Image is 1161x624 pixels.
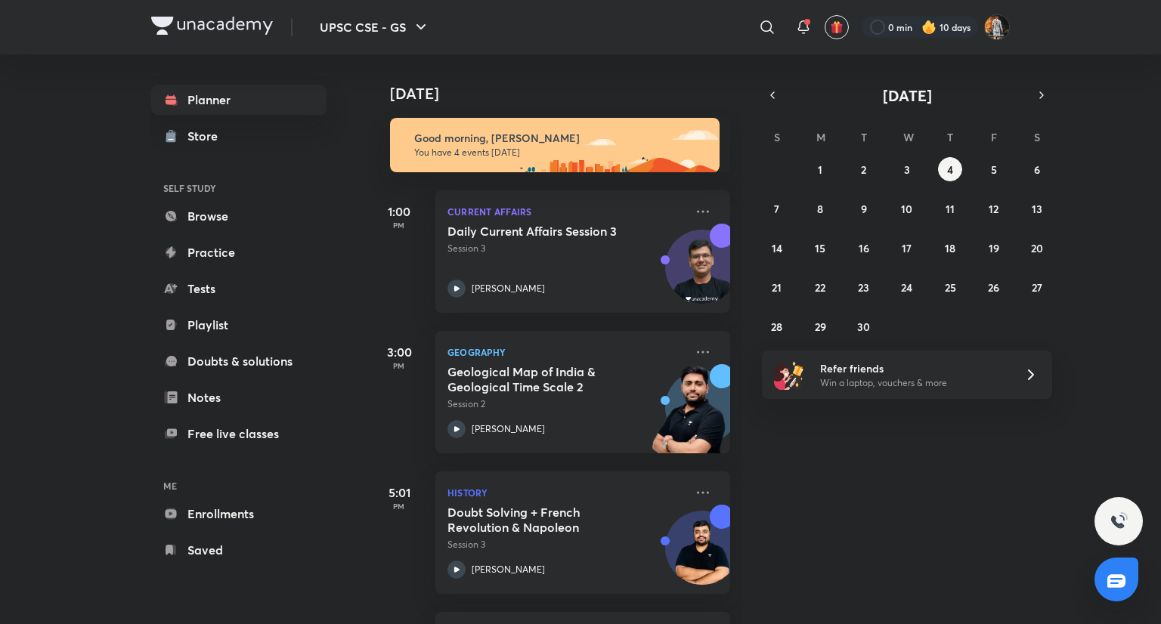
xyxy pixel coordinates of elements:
[938,196,962,221] button: September 11, 2025
[783,85,1031,106] button: [DATE]
[946,202,955,216] abbr: September 11, 2025
[1110,512,1128,530] img: ttu
[151,201,327,231] a: Browse
[982,157,1006,181] button: September 5, 2025
[151,85,327,115] a: Planner
[857,320,870,334] abbr: September 30, 2025
[447,397,685,411] p: Session 2
[151,273,327,304] a: Tests
[1034,130,1040,144] abbr: Saturday
[883,85,932,106] span: [DATE]
[901,202,912,216] abbr: September 10, 2025
[808,275,832,299] button: September 22, 2025
[1032,280,1042,295] abbr: September 27, 2025
[988,280,999,295] abbr: September 26, 2025
[945,241,955,255] abbr: September 18, 2025
[852,314,876,338] button: September 30, 2025
[390,118,720,172] img: morning
[151,473,327,499] h6: ME
[1032,202,1042,216] abbr: September 13, 2025
[818,162,822,177] abbr: September 1, 2025
[901,280,912,295] abbr: September 24, 2025
[902,241,912,255] abbr: September 17, 2025
[774,130,780,144] abbr: Sunday
[390,85,745,103] h4: [DATE]
[151,17,273,39] a: Company Logo
[151,175,327,201] h6: SELF STUDY
[1025,196,1049,221] button: September 13, 2025
[369,221,429,230] p: PM
[817,202,823,216] abbr: September 8, 2025
[447,505,636,535] h5: Doubt Solving + French Revolution & Napoleon
[151,346,327,376] a: Doubts & solutions
[989,202,998,216] abbr: September 12, 2025
[895,275,919,299] button: September 24, 2025
[311,12,439,42] button: UPSC CSE - GS
[447,242,685,255] p: Session 3
[830,20,844,34] img: avatar
[151,499,327,529] a: Enrollments
[1025,236,1049,260] button: September 20, 2025
[852,157,876,181] button: September 2, 2025
[895,236,919,260] button: September 17, 2025
[859,241,869,255] abbr: September 16, 2025
[765,196,789,221] button: September 7, 2025
[765,314,789,338] button: September 28, 2025
[647,364,730,468] img: unacademy
[982,236,1006,260] button: September 19, 2025
[938,275,962,299] button: September 25, 2025
[765,275,789,299] button: September 21, 2025
[369,502,429,511] p: PM
[772,280,782,295] abbr: September 21, 2025
[921,20,937,35] img: streak
[820,376,1006,390] p: Win a laptop, vouchers & more
[808,236,832,260] button: September 15, 2025
[861,162,866,177] abbr: September 2, 2025
[369,483,429,502] h5: 5:01
[472,563,545,576] p: [PERSON_NAME]
[666,519,738,592] img: Avatar
[1034,162,1040,177] abbr: September 6, 2025
[808,196,832,221] button: September 8, 2025
[151,310,327,340] a: Playlist
[816,130,825,144] abbr: Monday
[151,121,327,151] a: Store
[858,280,869,295] abbr: September 23, 2025
[938,236,962,260] button: September 18, 2025
[187,127,227,145] div: Store
[151,382,327,412] a: Notes
[414,147,706,159] p: You have 4 events [DATE]
[982,196,1006,221] button: September 12, 2025
[852,236,876,260] button: September 16, 2025
[771,320,782,334] abbr: September 28, 2025
[982,275,1006,299] button: September 26, 2025
[447,483,685,502] p: History
[369,202,429,221] h5: 1:00
[808,157,832,181] button: September 1, 2025
[903,130,914,144] abbr: Wednesday
[861,130,867,144] abbr: Tuesday
[772,241,782,255] abbr: September 14, 2025
[151,17,273,35] img: Company Logo
[447,538,685,551] p: Session 3
[947,162,953,177] abbr: September 4, 2025
[472,282,545,295] p: [PERSON_NAME]
[472,422,545,436] p: [PERSON_NAME]
[447,202,685,221] p: Current Affairs
[369,361,429,370] p: PM
[895,196,919,221] button: September 10, 2025
[815,241,825,255] abbr: September 15, 2025
[151,237,327,267] a: Practice
[945,280,956,295] abbr: September 25, 2025
[825,15,849,39] button: avatar
[938,157,962,181] button: September 4, 2025
[1025,275,1049,299] button: September 27, 2025
[991,162,997,177] abbr: September 5, 2025
[369,343,429,361] h5: 3:00
[774,360,804,390] img: referral
[815,280,825,295] abbr: September 22, 2025
[447,343,685,361] p: Geography
[984,14,1010,40] img: Prakhar Singh
[904,162,910,177] abbr: September 3, 2025
[447,364,636,394] h5: Geological Map of India & Geological Time Scale 2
